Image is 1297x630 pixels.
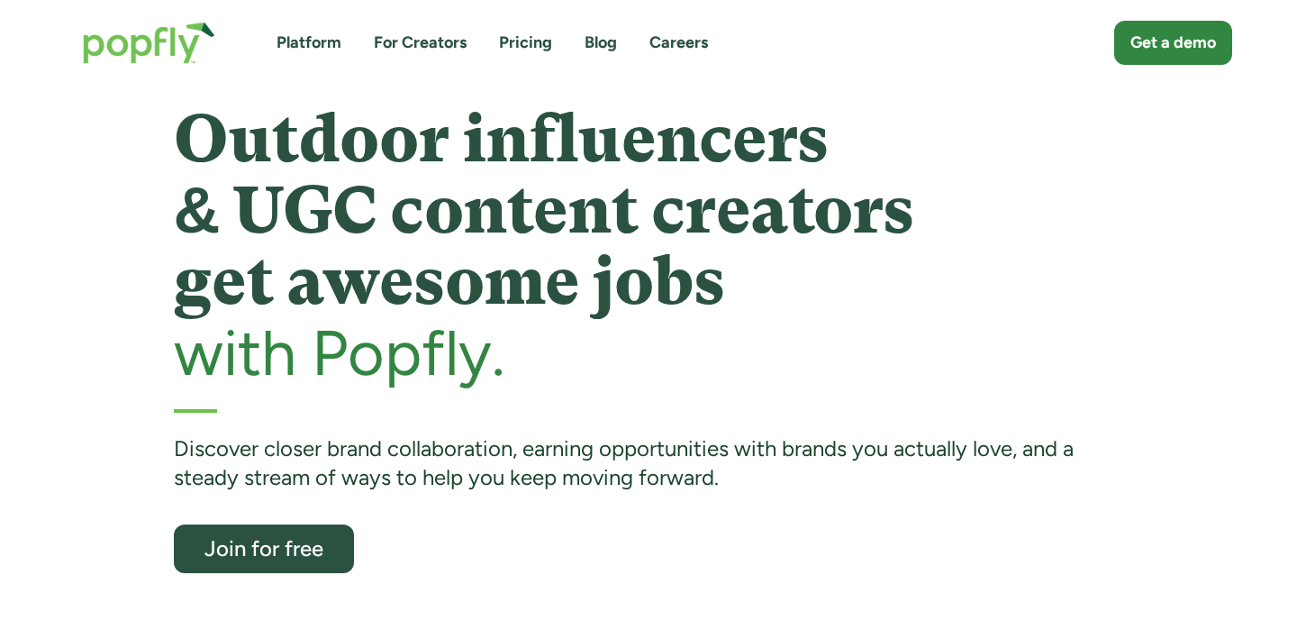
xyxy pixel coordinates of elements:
[499,32,552,54] a: Pricing
[174,434,1124,493] div: Discover closer brand collaboration, earning opportunities with brands you actually love, and a s...
[65,4,233,82] a: home
[174,525,354,573] a: Join for free
[1114,21,1232,65] a: Get a demo
[190,537,338,560] div: Join for free
[277,32,341,54] a: Platform
[174,318,1124,388] h2: with Popfly.
[1130,32,1216,54] div: Get a demo
[649,32,708,54] a: Careers
[174,104,1124,318] h1: Outdoor influencers & UGC content creators get awesome jobs
[374,32,467,54] a: For Creators
[585,32,617,54] a: Blog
